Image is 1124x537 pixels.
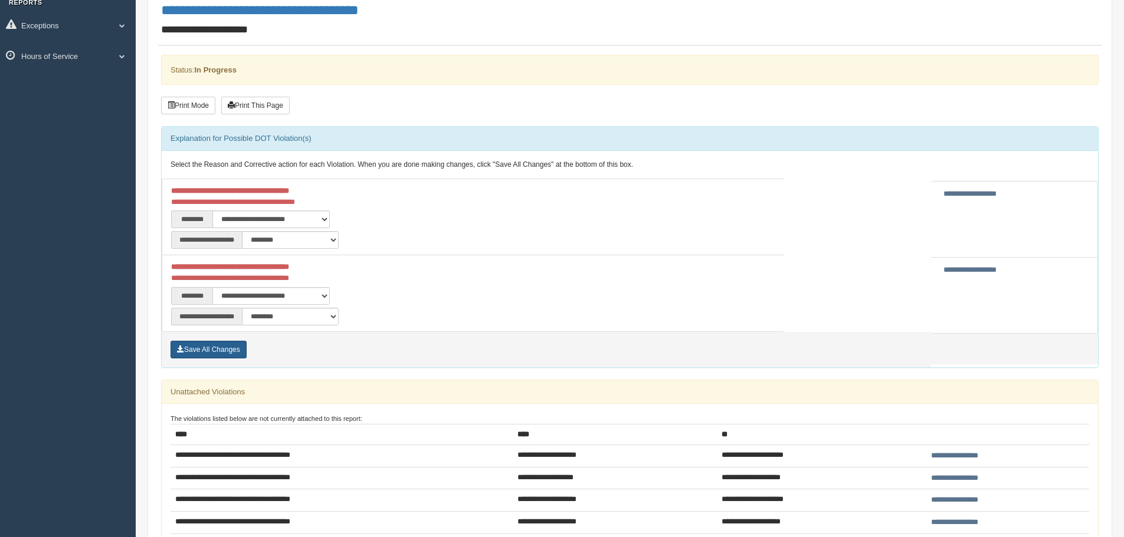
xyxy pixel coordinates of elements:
strong: In Progress [194,65,237,74]
div: Unattached Violations [162,380,1098,404]
div: Status: [161,55,1099,85]
button: Save [171,341,247,358]
small: The violations listed below are not currently attached to this report: [171,415,362,422]
div: Select the Reason and Corrective action for each Violation. When you are done making changes, cli... [162,151,1098,179]
button: Print This Page [221,97,290,114]
div: Explanation for Possible DOT Violation(s) [162,127,1098,150]
button: Print Mode [161,97,215,114]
